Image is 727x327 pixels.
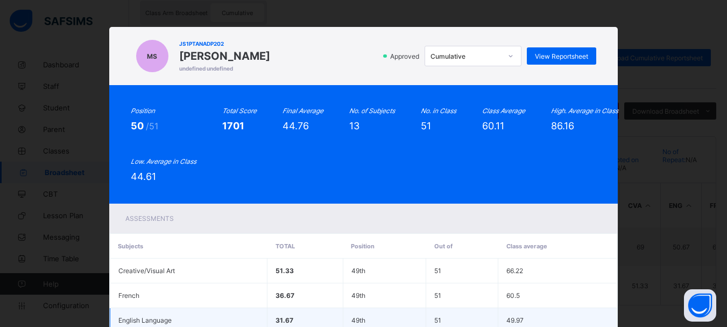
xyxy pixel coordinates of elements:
[535,52,588,60] span: View Reportsheet
[131,157,196,165] i: Low. Average in Class
[131,171,156,182] span: 44.61
[421,120,431,131] span: 51
[389,52,422,60] span: Approved
[430,52,502,60] div: Cumulative
[283,120,309,131] span: 44.76
[351,267,365,275] span: 49th
[131,120,146,131] span: 50
[276,291,294,300] span: 36.67
[179,65,270,72] span: undefined undefined
[222,107,257,115] i: Total Score
[434,291,441,300] span: 51
[147,52,157,60] span: MS
[118,316,172,324] span: English Language
[118,291,139,300] span: French
[434,316,441,324] span: 51
[506,316,524,324] span: 49.97
[506,267,523,275] span: 66.22
[551,107,618,115] i: High. Average in Class
[482,120,504,131] span: 60.11
[118,267,175,275] span: Creative/Visual Art
[551,120,574,131] span: 86.16
[482,107,525,115] i: Class Average
[349,107,395,115] i: No. of Subjects
[506,242,547,250] span: Class average
[506,291,520,300] span: 60.5
[276,316,293,324] span: 31.67
[421,107,456,115] i: No. in Class
[179,40,270,47] span: JS1PTANADP202
[179,50,270,62] span: [PERSON_NAME]
[349,120,359,131] span: 13
[351,291,365,300] span: 49th
[276,267,294,275] span: 51.33
[118,242,143,250] span: Subjects
[684,289,716,322] button: Open asap
[131,107,155,115] i: Position
[351,242,375,250] span: Position
[276,242,295,250] span: Total
[222,120,244,131] span: 1701
[283,107,323,115] i: Final Average
[146,121,158,131] span: /51
[434,267,441,275] span: 51
[125,214,174,222] span: Assessments
[434,242,453,250] span: Out of
[351,316,365,324] span: 49th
